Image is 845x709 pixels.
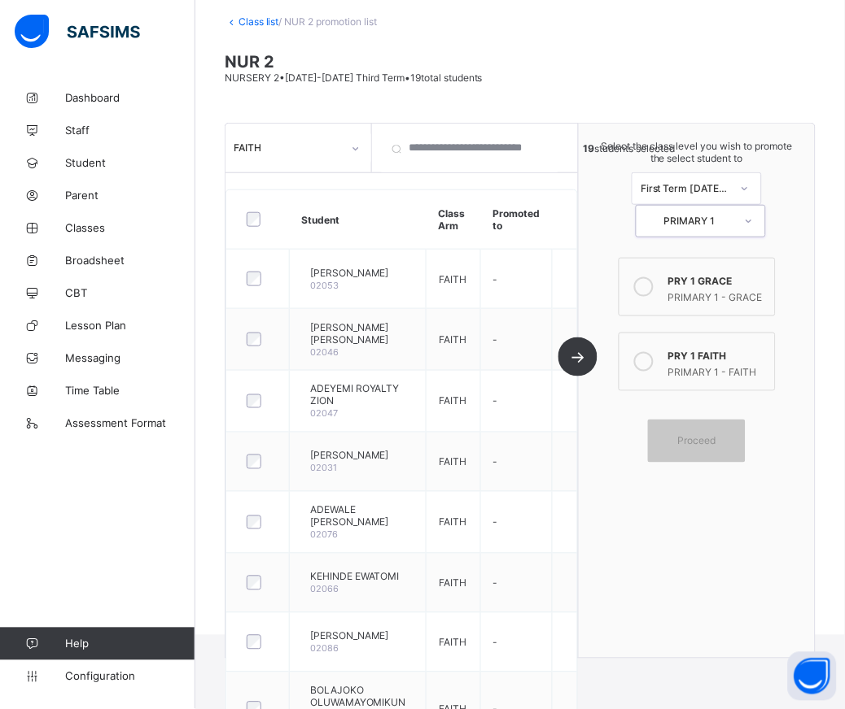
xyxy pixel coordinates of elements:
span: ADEWALE [PERSON_NAME] [310,504,414,528]
span: [PERSON_NAME] [310,630,389,642]
span: 02047 [310,408,338,420]
span: [PERSON_NAME] [310,450,389,462]
button: Open asap [788,652,837,701]
span: - [493,516,498,528]
span: Help [65,637,195,650]
span: 02053 [310,280,339,291]
div: FAITH [234,142,342,154]
span: 02031 [310,463,337,474]
span: [PERSON_NAME] [310,267,389,279]
span: Student [65,156,195,169]
span: FAITH [439,456,466,468]
span: FAITH [439,395,466,407]
span: FAITH [439,333,466,346]
span: Configuration [65,670,195,683]
span: Staff [65,124,195,137]
span: [PERSON_NAME] [PERSON_NAME] [310,321,414,346]
span: Broadsheet [65,254,195,267]
div: PRY 1 GRACE [668,271,767,287]
span: - [493,395,498,407]
b: 19 [584,142,595,154]
span: NURSERY 2 • [DATE]-[DATE] Third Term • 19 total students [225,72,483,84]
span: Dashboard [65,91,195,104]
span: Parent [65,189,195,202]
div: PRIMARY 1 [645,215,734,228]
span: Select the class level you wish to promote the select student to [595,140,799,164]
div: PRY 1 FAITH [668,346,767,362]
span: NUR 2 [225,52,816,72]
span: Time Table [65,384,195,397]
span: Proceed [678,435,716,447]
div: PRIMARY 1 - GRACE [668,287,767,303]
div: First Term [DATE]-[DATE] [641,183,730,195]
span: Assessment Format [65,416,195,429]
span: 02076 [310,529,338,541]
span: 02066 [310,584,339,595]
span: - [493,577,498,589]
span: - [493,637,498,649]
th: Student [289,190,426,250]
span: students selected [584,142,676,154]
span: - [493,273,498,285]
span: 02086 [310,643,339,655]
span: - [493,333,498,346]
img: safsims [15,15,140,49]
span: FAITH [439,637,466,649]
span: - [493,456,498,468]
span: Lesson Plan [65,319,195,332]
span: CBT [65,286,195,299]
span: KEHINDE EWATOMI [310,571,400,583]
span: 02046 [310,346,339,358]
span: Classes [65,221,195,234]
span: FAITH [439,273,466,285]
span: / NUR 2 promotion list [279,15,378,28]
span: ADEYEMI ROYALTY ZION [310,383,414,407]
span: FAITH [439,577,466,589]
th: Class Arm [427,190,480,250]
span: FAITH [439,516,466,528]
span: Messaging [65,351,195,364]
th: Promoted to [480,190,553,250]
div: PRIMARY 1 - FAITH [668,362,767,378]
a: Class list [239,15,279,28]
